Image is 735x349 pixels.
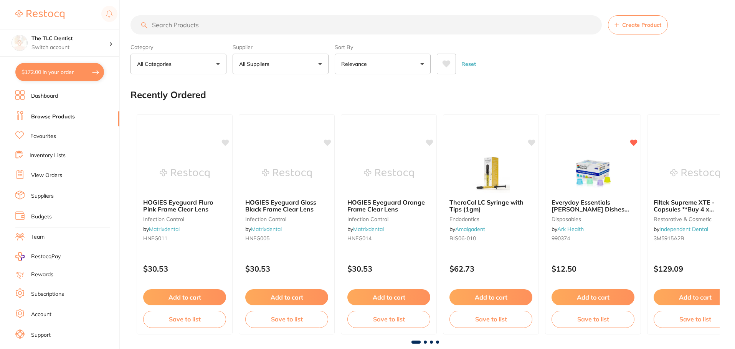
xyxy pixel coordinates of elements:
[149,226,180,233] a: Matrixdental
[130,15,602,34] input: Search Products
[15,252,61,261] a: RestocqPay
[449,216,532,222] small: endodontics
[31,192,54,200] a: Suppliers
[347,216,430,222] small: infection control
[459,54,478,74] button: Reset
[31,271,53,279] a: Rewards
[245,289,328,305] button: Add to cart
[31,311,51,318] a: Account
[568,154,618,193] img: Everyday Essentials Dappen Dishes (200)
[233,54,329,74] button: All Suppliers
[31,331,51,339] a: Support
[12,35,27,51] img: The TLC Dentist
[449,311,532,328] button: Save to list
[347,289,430,305] button: Add to cart
[239,60,273,68] p: All Suppliers
[552,226,584,233] span: by
[347,235,430,241] small: HNEG014
[552,264,634,273] p: $12.50
[364,154,414,193] img: HOGIES Eyeguard Orange Frame Clear Lens
[552,289,634,305] button: Add to cart
[341,60,370,68] p: Relevance
[449,289,532,305] button: Add to cart
[608,15,668,34] button: Create Product
[335,54,431,74] button: Relevance
[659,226,708,233] a: Independent Dental
[245,226,282,233] span: by
[137,60,175,68] p: All Categories
[31,213,52,221] a: Budgets
[449,226,485,233] span: by
[449,199,532,213] b: TheraCal LC Syringe with Tips (1gm)
[552,235,634,241] small: 990374
[30,133,56,140] a: Favourites
[31,44,109,51] p: Switch account
[15,252,25,261] img: RestocqPay
[347,264,430,273] p: $30.53
[347,199,430,213] b: HOGIES Eyeguard Orange Frame Clear Lens
[15,6,64,23] a: Restocq Logo
[233,44,329,51] label: Supplier
[31,253,61,261] span: RestocqPay
[130,90,206,100] h2: Recently Ordered
[143,235,226,241] small: HNEG011
[347,226,384,233] span: by
[552,199,634,213] b: Everyday Essentials Dappen Dishes (200)
[31,92,58,100] a: Dashboard
[143,216,226,222] small: infection control
[262,154,312,193] img: HOGIES Eyeguard Gloss Black Frame Clear Lens
[654,226,708,233] span: by
[143,264,226,273] p: $30.53
[347,311,430,328] button: Save to list
[143,199,226,213] b: HOGIES Eyeguard Fluro Pink Frame Clear Lens
[160,154,210,193] img: HOGIES Eyeguard Fluro Pink Frame Clear Lens
[31,290,64,298] a: Subscriptions
[130,44,226,51] label: Category
[557,226,584,233] a: Ark Health
[143,289,226,305] button: Add to cart
[552,216,634,222] small: disposables
[30,152,66,159] a: Inventory Lists
[449,235,532,241] small: BIS06-010
[143,226,180,233] span: by
[15,63,104,81] button: $172.00 in your order
[670,154,720,193] img: Filtek Supreme XTE - Capsules **Buy 4 x Capsules** Receive 1 x Filtek Bulk Fil Flowable A2 (4862A...
[245,264,328,273] p: $30.53
[455,226,485,233] a: Amalgadent
[245,216,328,222] small: infection control
[552,311,634,328] button: Save to list
[466,154,516,193] img: TheraCal LC Syringe with Tips (1gm)
[31,35,109,43] h4: The TLC Dentist
[31,113,75,121] a: Browse Products
[31,172,62,179] a: View Orders
[245,311,328,328] button: Save to list
[143,311,226,328] button: Save to list
[353,226,384,233] a: Matrixdental
[622,22,661,28] span: Create Product
[31,233,45,241] a: Team
[449,264,532,273] p: $62.73
[15,10,64,19] img: Restocq Logo
[251,226,282,233] a: Matrixdental
[130,54,226,74] button: All Categories
[335,44,431,51] label: Sort By
[245,235,328,241] small: HNEG005
[245,199,328,213] b: HOGIES Eyeguard Gloss Black Frame Clear Lens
